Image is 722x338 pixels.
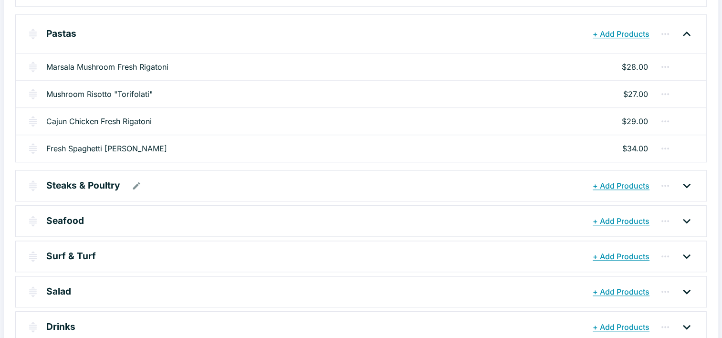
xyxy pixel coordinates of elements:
a: Cajun Chicken Fresh Rigatoni [46,116,152,127]
button: + Add Products [590,25,652,42]
button: + Add Products [590,318,652,336]
div: Steaks & Poultry+ Add Products [16,170,706,201]
img: drag-handle.svg [27,28,39,40]
img: drag-handle.svg [27,321,39,333]
div: Pastas+ Add Products [16,15,706,53]
p: Salad [46,285,71,298]
img: drag-handle.svg [27,88,39,100]
p: $27.00 [623,88,648,100]
img: drag-handle.svg [27,215,39,227]
p: $34.00 [622,143,648,154]
img: drag-handle.svg [27,61,39,73]
a: Fresh Spaghetti [PERSON_NAME] [46,143,167,154]
div: Surf & Turf+ Add Products [16,241,706,272]
img: drag-handle.svg [27,251,39,262]
div: Seafood+ Add Products [16,206,706,236]
img: drag-handle.svg [27,286,39,297]
button: + Add Products [590,248,652,265]
p: $29.00 [622,116,648,127]
p: Surf & Turf [46,249,96,263]
div: Salad+ Add Products [16,276,706,307]
button: + Add Products [590,177,652,194]
img: drag-handle.svg [27,116,39,127]
button: + Add Products [590,283,652,300]
p: Drinks [46,320,75,334]
a: Marsala Mushroom Fresh Rigatoni [46,61,168,73]
button: + Add Products [590,212,652,230]
p: Pastas [46,27,76,41]
p: Steaks & Poultry [46,179,120,192]
img: drag-handle.svg [27,180,39,191]
img: drag-handle.svg [27,143,39,154]
p: $28.00 [622,61,648,73]
a: Mushroom Risotto "Torifolati" [46,88,153,100]
p: Seafood [46,214,84,228]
